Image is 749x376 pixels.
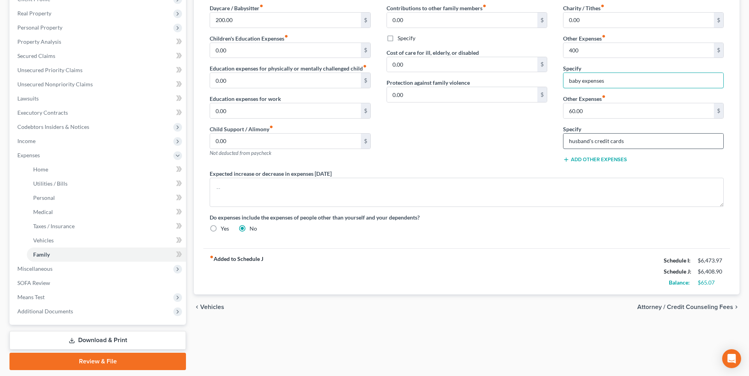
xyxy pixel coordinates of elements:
span: Secured Claims [17,52,55,59]
span: Personal Property [17,24,62,31]
a: Medical [27,205,186,219]
span: Executory Contracts [17,109,68,116]
label: Do expenses include the expenses of people other than yourself and your dependents? [210,213,724,222]
div: $ [537,87,547,102]
span: Medical [33,208,53,215]
div: $65.07 [698,279,724,287]
label: Specify [563,64,581,73]
button: Add Other Expenses [563,156,627,163]
a: Executory Contracts [11,106,186,120]
label: Other Expenses [563,95,606,103]
span: Additional Documents [17,308,73,315]
label: No [250,225,257,233]
span: Attorney / Credit Counseling Fees [637,304,733,310]
label: Education expenses for physically or mentally challenged child [210,64,367,73]
div: $6,473.97 [698,257,724,264]
button: Attorney / Credit Counseling Fees chevron_right [637,304,740,310]
input: -- [563,43,714,58]
label: Contributions to other family members [387,4,486,12]
div: $ [361,103,370,118]
div: $ [361,134,370,149]
span: Taxes / Insurance [33,223,75,229]
input: -- [387,87,537,102]
label: Children's Education Expenses [210,34,288,43]
input: -- [563,103,714,118]
label: Cost of care for ill, elderly, or disabled [387,48,479,57]
label: Specify [398,34,415,42]
input: -- [210,13,360,28]
div: $ [537,57,547,72]
input: Specify... [563,73,723,88]
label: Yes [221,225,229,233]
label: Other Expenses [563,34,606,43]
div: $ [714,103,723,118]
i: fiber_manual_record [269,125,273,129]
span: Vehicles [200,304,224,310]
a: Secured Claims [11,49,186,63]
a: Vehicles [27,233,186,248]
input: -- [210,103,360,118]
i: chevron_left [194,304,200,310]
label: Education expenses for work [210,95,281,103]
strong: Added to Schedule J [210,255,263,288]
span: Lawsuits [17,95,39,102]
input: -- [210,73,360,88]
label: Charity / Tithes [563,4,604,12]
a: SOFA Review [11,276,186,290]
span: Expenses [17,152,40,158]
label: Daycare / Babysitter [210,4,263,12]
span: Unsecured Priority Claims [17,67,83,73]
a: Unsecured Nonpriority Claims [11,77,186,91]
i: fiber_manual_record [602,34,606,38]
input: -- [210,43,360,58]
div: $ [361,43,370,58]
a: Personal [27,191,186,205]
i: fiber_manual_record [482,4,486,8]
i: fiber_manual_record [284,34,288,38]
span: Family [33,251,50,258]
div: Open Intercom Messenger [722,349,741,368]
i: fiber_manual_record [259,4,263,8]
span: Real Property [17,10,51,17]
i: fiber_manual_record [602,95,606,99]
input: Specify... [563,134,723,149]
span: Utilities / Bills [33,180,68,187]
span: Miscellaneous [17,265,53,272]
strong: Schedule J: [664,268,691,275]
span: Personal [33,194,55,201]
span: Income [17,138,36,144]
div: $ [361,73,370,88]
strong: Balance: [669,279,690,286]
span: SOFA Review [17,279,50,286]
input: -- [563,13,714,28]
span: Codebtors Insiders & Notices [17,123,89,130]
div: $ [714,13,723,28]
div: $ [361,13,370,28]
label: Protection against family violence [387,78,470,87]
a: Download & Print [9,331,186,350]
input: -- [387,57,537,72]
strong: Schedule I: [664,257,691,264]
i: fiber_manual_record [601,4,604,8]
a: Review & File [9,353,186,370]
a: Taxes / Insurance [27,219,186,233]
button: chevron_left Vehicles [194,304,224,310]
div: $ [714,43,723,58]
input: -- [387,13,537,28]
a: Unsecured Priority Claims [11,63,186,77]
i: chevron_right [733,304,740,310]
span: Not deducted from paycheck [210,150,271,156]
a: Family [27,248,186,262]
span: Vehicles [33,237,54,244]
a: Home [27,162,186,177]
label: Expected increase or decrease in expenses [DATE] [210,169,332,178]
input: -- [210,134,360,149]
label: Specify [563,125,581,133]
div: $ [537,13,547,28]
a: Property Analysis [11,35,186,49]
span: Means Test [17,294,45,300]
i: fiber_manual_record [210,255,214,259]
span: Property Analysis [17,38,61,45]
label: Child Support / Alimony [210,125,273,133]
span: Unsecured Nonpriority Claims [17,81,93,87]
